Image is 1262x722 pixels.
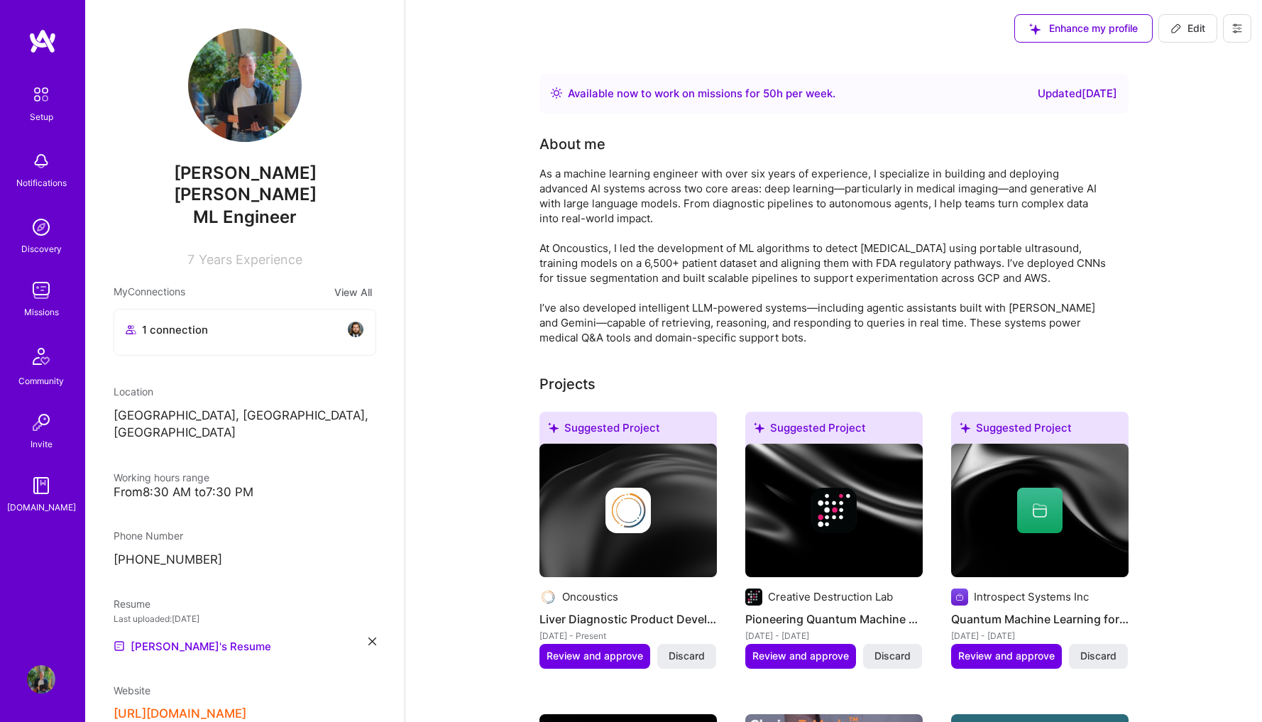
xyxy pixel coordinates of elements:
[114,309,376,356] button: 1 connectionavatar
[114,471,209,483] span: Working hours range
[548,422,559,433] i: icon SuggestedTeams
[1170,21,1205,35] span: Edit
[974,589,1089,604] div: Introspect Systems Inc
[551,87,562,99] img: Availability
[126,324,136,335] i: icon Collaborator
[951,444,1129,577] img: cover
[754,422,764,433] i: icon SuggestedTeams
[951,644,1062,668] button: Review and approve
[874,649,911,663] span: Discard
[547,649,643,663] span: Review and approve
[187,252,194,267] span: 7
[188,28,302,142] img: User Avatar
[539,412,717,449] div: Suggested Project
[347,321,364,338] img: avatar
[28,28,57,54] img: logo
[27,213,55,241] img: discovery
[27,276,55,305] img: teamwork
[539,628,717,643] div: [DATE] - Present
[1069,644,1128,668] button: Discard
[114,163,376,205] span: [PERSON_NAME] [PERSON_NAME]
[763,87,777,100] span: 50
[114,552,376,569] p: [PHONE_NUMBER]
[30,109,53,124] div: Setup
[26,80,56,109] img: setup
[330,284,376,300] button: View All
[31,437,53,452] div: Invite
[21,241,62,256] div: Discovery
[23,665,59,694] a: User Avatar
[7,500,76,515] div: [DOMAIN_NAME]
[114,284,185,300] span: My Connections
[114,530,183,542] span: Phone Number
[142,322,208,337] span: 1 connection
[114,611,376,626] div: Last uploaded: [DATE]
[768,589,893,604] div: Creative Destruction Lab
[114,485,376,500] div: From 8:30 AM to 7:30 PM
[199,252,302,267] span: Years Experience
[114,638,271,655] a: [PERSON_NAME]'s Resume
[539,644,650,668] button: Review and approve
[539,133,605,155] div: About me
[27,471,55,500] img: guide book
[24,339,58,373] img: Community
[863,644,922,668] button: Discard
[811,488,857,533] img: Company logo
[114,706,246,721] button: [URL][DOMAIN_NAME]
[24,305,59,319] div: Missions
[657,644,716,668] button: Discard
[368,638,376,645] i: icon Close
[951,589,968,606] img: Company logo
[114,684,150,696] span: Website
[951,610,1129,628] h4: Quantum Machine Learning for Mental Health
[745,628,923,643] div: [DATE] - [DATE]
[1080,649,1116,663] span: Discard
[114,598,150,610] span: Resume
[539,373,596,395] div: Projects
[951,412,1129,449] div: Suggested Project
[960,422,970,433] i: icon SuggestedTeams
[1038,85,1117,102] div: Updated [DATE]
[114,408,376,442] p: [GEOGRAPHIC_DATA], [GEOGRAPHIC_DATA], [GEOGRAPHIC_DATA]
[114,384,376,399] div: Location
[605,488,651,533] img: Company logo
[745,644,856,668] button: Review and approve
[562,589,618,604] div: Oncoustics
[27,665,55,694] img: User Avatar
[745,589,762,606] img: Company logo
[193,207,297,227] span: ML Engineer
[539,610,717,628] h4: Liver Diagnostic Product Development
[539,166,1107,345] div: As a machine learning engineer with over six years of experience, I specialize in building and de...
[18,373,64,388] div: Community
[752,649,849,663] span: Review and approve
[1158,14,1217,43] button: Edit
[669,649,705,663] span: Discard
[27,408,55,437] img: Invite
[539,589,556,606] img: Company logo
[745,444,923,577] img: cover
[568,85,835,102] div: Available now to work on missions for h per week .
[27,147,55,175] img: bell
[745,610,923,628] h4: Pioneering Quantum Machine Learning Startup
[16,175,67,190] div: Notifications
[745,412,923,449] div: Suggested Project
[958,649,1055,663] span: Review and approve
[539,444,717,577] img: cover
[951,628,1129,643] div: [DATE] - [DATE]
[114,640,125,652] img: Resume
